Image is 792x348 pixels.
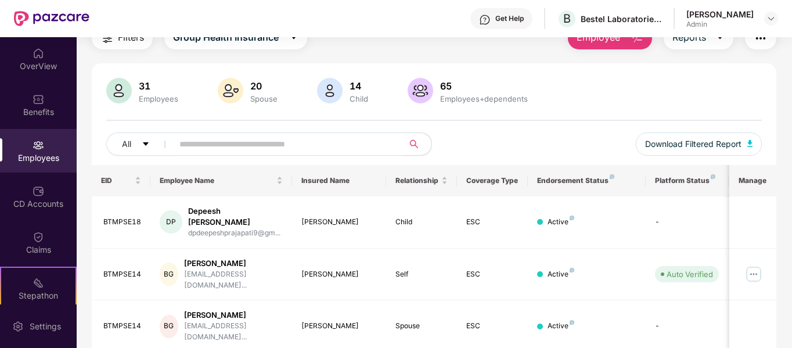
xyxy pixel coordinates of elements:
div: Employees [136,94,181,103]
div: ESC [466,321,519,332]
img: svg+xml;base64,PHN2ZyB4bWxucz0iaHR0cDovL3d3dy53My5vcmcvMjAwMC9zdmciIHdpZHRoPSIyNCIgaGVpZ2h0PSIyNC... [754,31,768,45]
th: EID [92,165,151,196]
button: Allcaret-down [106,132,177,156]
div: [PERSON_NAME] [301,321,377,332]
button: Employee [568,26,652,49]
div: Active [548,269,574,280]
div: [PERSON_NAME] [686,9,754,20]
div: [PERSON_NAME] [301,269,377,280]
span: Employee Name [160,176,274,185]
div: Employees+dependents [438,94,530,103]
div: ESC [466,269,519,280]
button: Filters [92,26,153,49]
img: svg+xml;base64,PHN2ZyBpZD0iSGVscC0zMngzMiIgeG1sbnM9Imh0dHA6Ly93d3cudzMub3JnLzIwMDAvc3ZnIiB3aWR0aD... [479,14,491,26]
button: Download Filtered Report [636,132,762,156]
img: svg+xml;base64,PHN2ZyB4bWxucz0iaHR0cDovL3d3dy53My5vcmcvMjAwMC9zdmciIHhtbG5zOnhsaW5rPSJodHRwOi8vd3... [106,78,132,103]
span: caret-down [289,33,298,43]
div: BG [160,263,178,286]
img: svg+xml;base64,PHN2ZyB4bWxucz0iaHR0cDovL3d3dy53My5vcmcvMjAwMC9zdmciIHhtbG5zOnhsaW5rPSJodHRwOi8vd3... [218,78,243,103]
img: svg+xml;base64,PHN2ZyB4bWxucz0iaHR0cDovL3d3dy53My5vcmcvMjAwMC9zdmciIHdpZHRoPSI4IiBoZWlnaHQ9IjgiIH... [570,320,574,325]
div: Spouse [248,94,280,103]
th: Relationship [386,165,457,196]
div: Bestel Laboratories Private Limited [581,13,662,24]
div: dpdeepeshprajapati9@gm... [188,228,283,239]
th: Insured Name [292,165,387,196]
img: svg+xml;base64,PHN2ZyBpZD0iQmVuZWZpdHMiIHhtbG5zPSJodHRwOi8vd3d3LnczLm9yZy8yMDAwL3N2ZyIgd2lkdGg9Ij... [33,94,44,105]
div: Stepathon [1,290,75,302]
span: search [403,139,426,149]
div: Active [548,321,574,332]
img: svg+xml;base64,PHN2ZyB4bWxucz0iaHR0cDovL3d3dy53My5vcmcvMjAwMC9zdmciIHdpZHRoPSI4IiBoZWlnaHQ9IjgiIH... [570,268,574,272]
img: svg+xml;base64,PHN2ZyB4bWxucz0iaHR0cDovL3d3dy53My5vcmcvMjAwMC9zdmciIHdpZHRoPSIyMSIgaGVpZ2h0PSIyMC... [33,277,44,289]
span: Reports [672,30,706,45]
span: Relationship [395,176,439,185]
div: Endorsement Status [537,176,636,185]
div: Depeesh [PERSON_NAME] [188,206,283,228]
img: svg+xml;base64,PHN2ZyB4bWxucz0iaHR0cDovL3d3dy53My5vcmcvMjAwMC9zdmciIHhtbG5zOnhsaW5rPSJodHRwOi8vd3... [629,31,643,45]
span: Download Filtered Report [645,138,741,150]
span: EID [101,176,133,185]
span: Filters [118,30,144,45]
img: svg+xml;base64,PHN2ZyB4bWxucz0iaHR0cDovL3d3dy53My5vcmcvMjAwMC9zdmciIHdpZHRoPSIyNCIgaGVpZ2h0PSIyNC... [100,31,114,45]
div: [PERSON_NAME] [301,217,377,228]
img: New Pazcare Logo [14,11,89,26]
div: Active [548,217,574,228]
div: Self [395,269,448,280]
button: search [403,132,432,156]
div: Admin [686,20,754,29]
div: BG [160,315,178,338]
img: svg+xml;base64,PHN2ZyB4bWxucz0iaHR0cDovL3d3dy53My5vcmcvMjAwMC9zdmciIHhtbG5zOnhsaW5rPSJodHRwOi8vd3... [317,78,343,103]
div: Auto Verified [667,268,713,280]
span: caret-down [715,33,725,43]
div: Platform Status [655,176,719,185]
div: Child [347,94,370,103]
button: Group Health Insurancecaret-down [164,26,307,49]
th: Employee Name [150,165,292,196]
img: svg+xml;base64,PHN2ZyBpZD0iQ2xhaW0iIHhtbG5zPSJodHRwOi8vd3d3LnczLm9yZy8yMDAwL3N2ZyIgd2lkdGg9IjIwIi... [33,231,44,243]
span: B [563,12,571,26]
img: svg+xml;base64,PHN2ZyBpZD0iRW1wbG95ZWVzIiB4bWxucz0iaHR0cDovL3d3dy53My5vcmcvMjAwMC9zdmciIHdpZHRoPS... [33,139,44,151]
div: BTMPSE14 [103,321,142,332]
img: svg+xml;base64,PHN2ZyBpZD0iSG9tZSIgeG1sbnM9Imh0dHA6Ly93d3cudzMub3JnLzIwMDAvc3ZnIiB3aWR0aD0iMjAiIG... [33,48,44,59]
span: Group Health Insurance [173,30,279,45]
div: 65 [438,80,530,92]
button: Reportscaret-down [664,26,733,49]
div: 14 [347,80,370,92]
div: DP [160,210,182,234]
div: BTMPSE18 [103,217,142,228]
span: Employee [577,30,620,45]
td: - [646,196,728,249]
img: svg+xml;base64,PHN2ZyBpZD0iRHJvcGRvd24tMzJ4MzIiIHhtbG5zPSJodHRwOi8vd3d3LnczLm9yZy8yMDAwL3N2ZyIgd2... [766,14,776,23]
div: 20 [248,80,280,92]
img: svg+xml;base64,PHN2ZyB4bWxucz0iaHR0cDovL3d3dy53My5vcmcvMjAwMC9zdmciIHdpZHRoPSI4IiBoZWlnaHQ9IjgiIH... [570,216,574,220]
th: Coverage Type [457,165,528,196]
th: Manage [729,165,776,196]
div: Settings [26,321,64,332]
div: ESC [466,217,519,228]
div: [PERSON_NAME] [184,310,283,321]
div: Get Help [495,14,524,23]
span: caret-down [142,140,150,149]
div: [EMAIL_ADDRESS][DOMAIN_NAME]... [184,321,283,343]
div: BTMPSE14 [103,269,142,280]
div: Child [395,217,448,228]
img: svg+xml;base64,PHN2ZyB4bWxucz0iaHR0cDovL3d3dy53My5vcmcvMjAwMC9zdmciIHhtbG5zOnhsaW5rPSJodHRwOi8vd3... [747,140,753,147]
div: 31 [136,80,181,92]
img: manageButton [744,265,763,284]
div: Spouse [395,321,448,332]
span: All [122,138,131,150]
img: svg+xml;base64,PHN2ZyBpZD0iQ0RfQWNjb3VudHMiIGRhdGEtbmFtZT0iQ0QgQWNjb3VudHMiIHhtbG5zPSJodHRwOi8vd3... [33,185,44,197]
div: [EMAIL_ADDRESS][DOMAIN_NAME]... [184,269,283,291]
img: svg+xml;base64,PHN2ZyB4bWxucz0iaHR0cDovL3d3dy53My5vcmcvMjAwMC9zdmciIHhtbG5zOnhsaW5rPSJodHRwOi8vd3... [408,78,433,103]
div: [PERSON_NAME] [184,258,283,269]
img: svg+xml;base64,PHN2ZyBpZD0iU2V0dGluZy0yMHgyMCIgeG1sbnM9Imh0dHA6Ly93d3cudzMub3JnLzIwMDAvc3ZnIiB3aW... [12,321,24,332]
img: svg+xml;base64,PHN2ZyB4bWxucz0iaHR0cDovL3d3dy53My5vcmcvMjAwMC9zdmciIHdpZHRoPSI4IiBoZWlnaHQ9IjgiIH... [610,174,614,179]
img: svg+xml;base64,PHN2ZyB4bWxucz0iaHR0cDovL3d3dy53My5vcmcvMjAwMC9zdmciIHdpZHRoPSI4IiBoZWlnaHQ9IjgiIH... [711,174,715,179]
